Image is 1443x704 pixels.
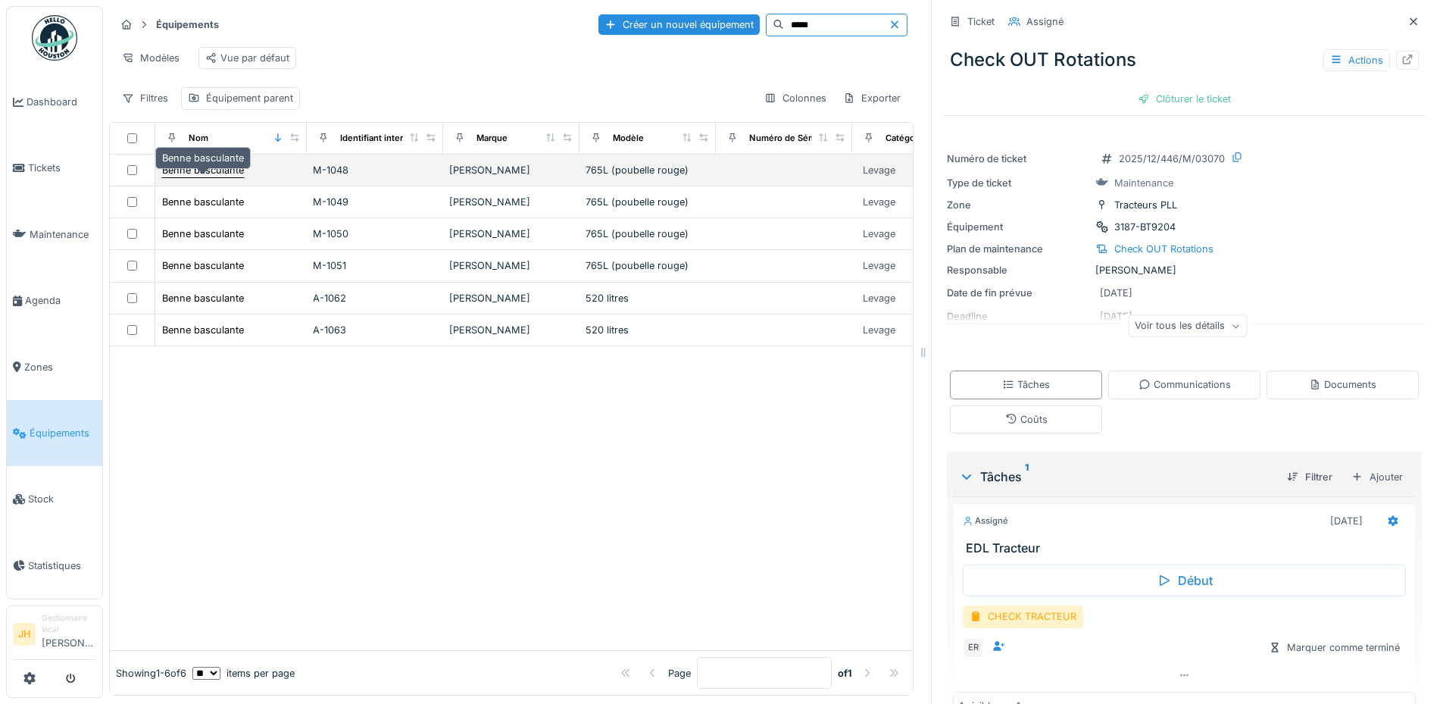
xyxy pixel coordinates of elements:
[28,161,96,175] span: Tickets
[966,541,1409,555] h3: EDL Tracteur
[449,258,573,273] div: [PERSON_NAME]
[206,91,293,105] div: Équipement parent
[863,291,895,305] div: Levage
[586,195,710,209] div: 765L (poubelle rouge)
[162,227,244,241] div: Benne basculante
[947,286,1089,300] div: Date de fin prévue
[340,132,414,145] div: Identifiant interne
[963,637,984,659] div: ER
[476,132,508,145] div: Marque
[586,227,710,241] div: 765L (poubelle rouge)
[586,323,710,337] div: 520 litres
[1114,198,1177,212] div: Tracteurs PLL
[162,291,244,305] div: Benne basculante
[959,468,1275,486] div: Tâches
[7,268,102,333] a: Agenda
[947,220,1089,234] div: Équipement
[24,360,96,374] span: Zones
[1026,14,1064,29] div: Assigné
[30,426,96,440] span: Équipements
[7,135,102,201] a: Tickets
[313,163,437,177] div: M-1048
[757,87,833,109] div: Colonnes
[1005,412,1048,427] div: Coûts
[205,51,289,65] div: Vue par défaut
[115,47,186,69] div: Modèles
[42,612,96,656] li: [PERSON_NAME]
[1119,152,1225,166] div: 2025/12/446/M/03070
[313,195,437,209] div: M-1049
[947,176,1089,190] div: Type de ticket
[162,195,244,209] div: Benne basculante
[1345,466,1410,488] div: Ajouter
[449,195,573,209] div: [PERSON_NAME]
[30,227,96,242] span: Maintenance
[162,258,244,273] div: Benne basculante
[863,163,895,177] div: Levage
[1330,514,1363,528] div: [DATE]
[449,291,573,305] div: [PERSON_NAME]
[192,666,295,681] div: items per page
[1002,377,1050,392] div: Tâches
[947,152,1089,166] div: Numéro de ticket
[1128,315,1247,337] div: Voir tous les détails
[449,227,573,241] div: [PERSON_NAME]
[947,263,1422,277] div: [PERSON_NAME]
[1323,49,1390,71] div: Actions
[313,291,437,305] div: A-1062
[947,242,1089,256] div: Plan de maintenance
[863,323,895,337] div: Levage
[115,87,175,109] div: Filtres
[162,323,244,337] div: Benne basculante
[7,69,102,135] a: Dashboard
[150,17,225,32] strong: Équipements
[28,492,96,506] span: Stock
[7,533,102,599] a: Statistiques
[586,258,710,273] div: 765L (poubelle rouge)
[313,323,437,337] div: A-1063
[963,515,1008,527] div: Assigné
[1114,220,1176,234] div: 3187-BT9204
[162,163,244,177] div: Benne basculante
[1114,242,1213,256] div: Check OUT Rotations
[313,227,437,241] div: M-1050
[42,612,96,636] div: Gestionnaire local
[863,195,895,209] div: Levage
[863,227,895,241] div: Levage
[25,293,96,308] span: Agenda
[7,400,102,466] a: Équipements
[668,666,691,681] div: Page
[613,132,644,145] div: Modèle
[863,258,895,273] div: Levage
[1132,89,1237,109] div: Clôturer le ticket
[947,263,1089,277] div: Responsable
[838,666,852,681] strong: of 1
[313,258,437,273] div: M-1051
[963,605,1083,627] div: CHECK TRACTEUR
[598,14,760,35] div: Créer un nouvel équipement
[967,14,995,29] div: Ticket
[449,163,573,177] div: [PERSON_NAME]
[7,202,102,268] a: Maintenance
[13,623,36,646] li: JH
[189,132,208,145] div: Nom
[7,334,102,400] a: Zones
[13,612,96,660] a: JH Gestionnaire local[PERSON_NAME]
[1309,377,1376,392] div: Documents
[1025,468,1029,486] sup: 1
[449,323,573,337] div: [PERSON_NAME]
[586,291,710,305] div: 520 litres
[836,87,907,109] div: Exporter
[749,132,819,145] div: Numéro de Série
[28,559,96,573] span: Statistiques
[1100,286,1132,300] div: [DATE]
[963,565,1406,596] div: Début
[586,163,710,177] div: 765L (poubelle rouge)
[155,147,251,169] div: Benne basculante
[1281,467,1338,487] div: Filtrer
[1263,637,1406,658] div: Marquer comme terminé
[7,466,102,532] a: Stock
[947,198,1089,212] div: Zone
[944,40,1425,80] div: Check OUT Rotations
[1138,377,1231,392] div: Communications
